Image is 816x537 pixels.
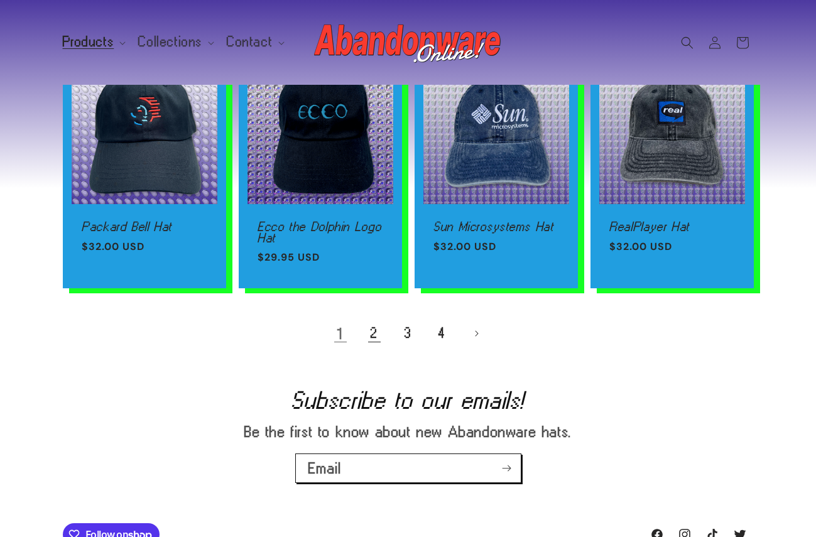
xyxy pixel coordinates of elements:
summary: Products [55,29,131,55]
a: Abandonware [309,13,507,72]
a: Ecco the Dolphin Logo Hat [258,221,383,243]
h2: Subscribe to our emails! [57,390,759,410]
span: Products [63,36,114,48]
a: Sun Microsystems Hat [433,221,559,232]
img: Abandonware [314,18,503,68]
p: Be the first to know about new Abandonware hats. [188,423,628,441]
button: Subscribe [493,453,521,483]
a: Page 4 [428,320,456,347]
a: Page 3 [394,320,422,347]
a: Packard Bell Hat [82,221,207,232]
a: Page 2 [361,320,388,347]
summary: Search [673,29,701,57]
span: Contact [227,36,273,48]
summary: Contact [219,29,290,55]
span: Collections [138,36,202,48]
nav: Pagination [63,320,754,347]
a: Next page [462,320,490,347]
a: Page 1 [327,320,354,347]
input: Email [296,454,521,482]
summary: Collections [131,29,219,55]
a: RealPlayer Hat [609,221,735,232]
